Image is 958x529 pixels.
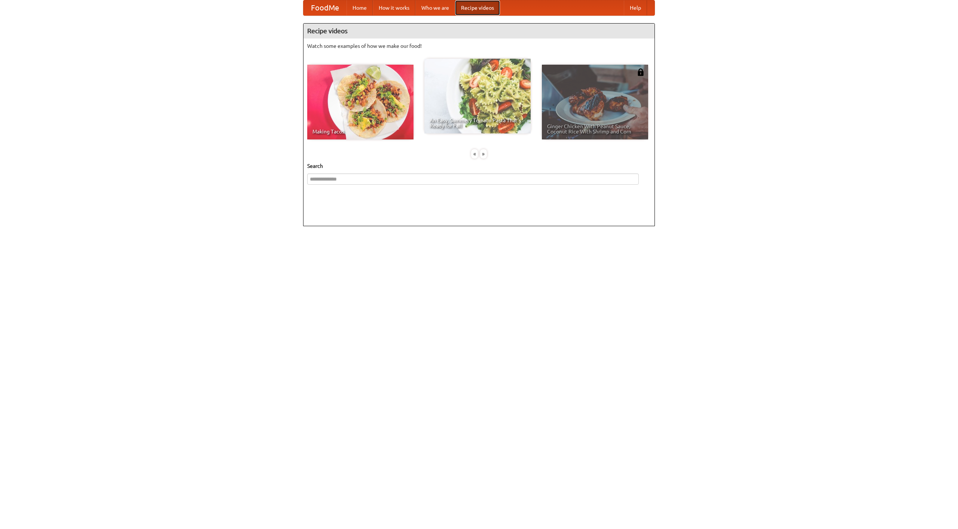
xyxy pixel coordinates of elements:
img: 483408.png [637,68,644,76]
a: An Easy, Summery Tomato Pasta That's Ready for Fall [424,59,531,133]
h5: Search [307,162,651,170]
a: FoodMe [303,0,347,15]
p: Watch some examples of how we make our food! [307,42,651,50]
a: How it works [373,0,415,15]
a: Help [624,0,647,15]
h4: Recipe videos [303,24,655,39]
a: Who we are [415,0,455,15]
span: Making Tacos [312,129,408,134]
div: « [471,149,478,159]
a: Making Tacos [307,65,414,139]
div: » [480,149,487,159]
a: Recipe videos [455,0,500,15]
span: An Easy, Summery Tomato Pasta That's Ready for Fall [430,118,525,128]
a: Home [347,0,373,15]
